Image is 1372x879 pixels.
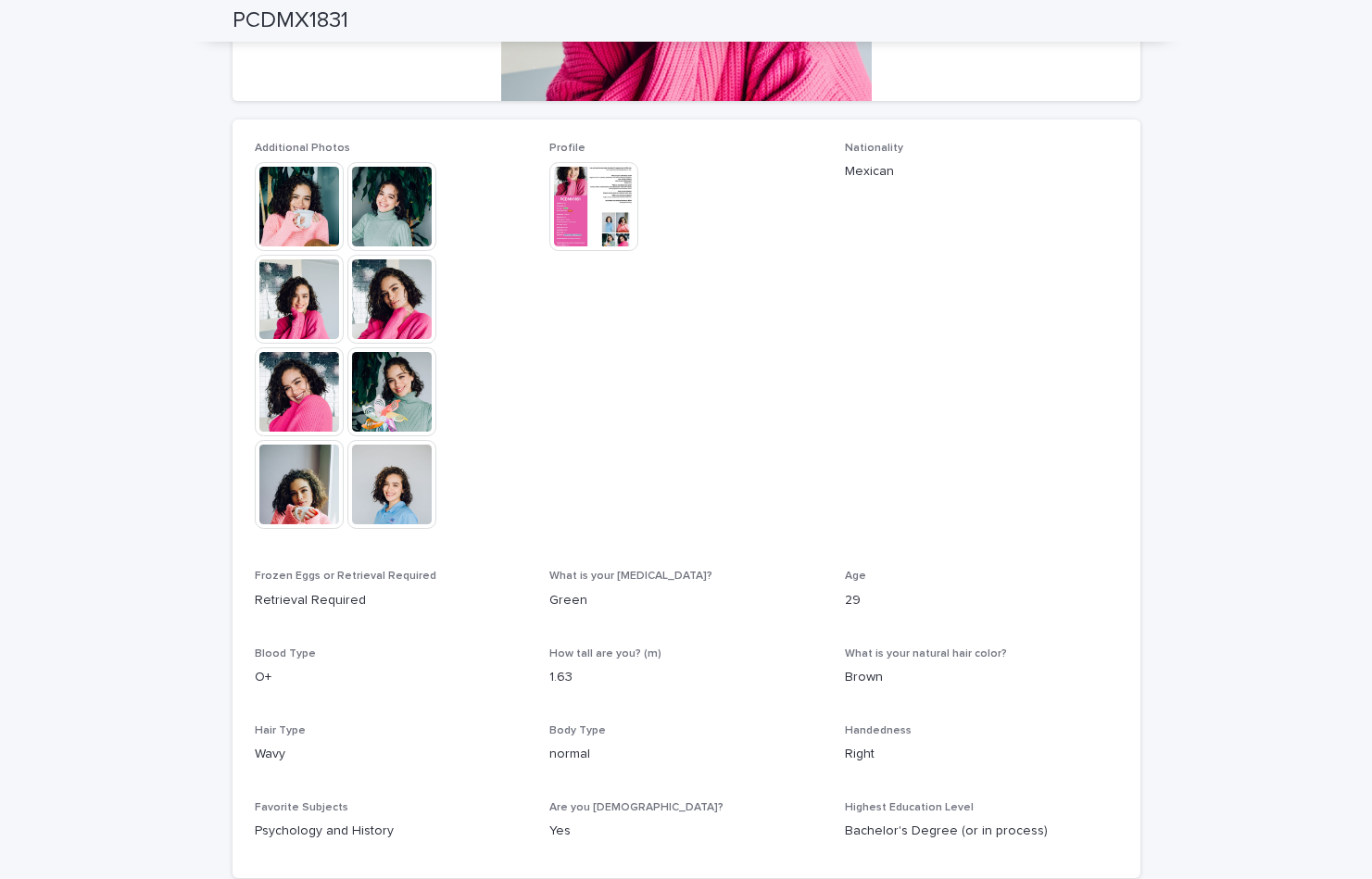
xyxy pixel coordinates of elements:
p: Brown [845,668,1118,687]
p: O+ [255,668,528,687]
span: Handedness [845,725,912,736]
p: Psychology and History [255,822,528,841]
p: Bachelor's Degree (or in process) [845,822,1118,841]
span: Blood Type [255,648,316,659]
p: 1.63 [549,668,823,687]
p: Green [549,591,823,610]
span: Nationality [845,143,903,154]
h2: PCDMX1831 [233,7,348,34]
p: Right [845,745,1118,764]
p: Yes [549,822,823,841]
span: Highest Education Level [845,802,974,813]
span: Profile [549,143,585,154]
span: How tall are you? (m) [549,648,661,659]
span: Body Type [549,725,606,736]
p: normal [549,745,823,764]
p: Mexican [845,162,1118,182]
span: Hair Type [255,725,306,736]
p: 29 [845,591,1118,610]
span: Additional Photos [255,143,350,154]
span: Frozen Eggs or Retrieval Required [255,571,436,582]
span: What is your [MEDICAL_DATA]? [549,571,712,582]
span: Favorite Subjects [255,802,348,813]
span: Are you [DEMOGRAPHIC_DATA]? [549,802,724,813]
span: Age [845,571,866,582]
p: Wavy [255,745,528,764]
p: Retrieval Required [255,591,528,610]
span: What is your natural hair color? [845,648,1007,659]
